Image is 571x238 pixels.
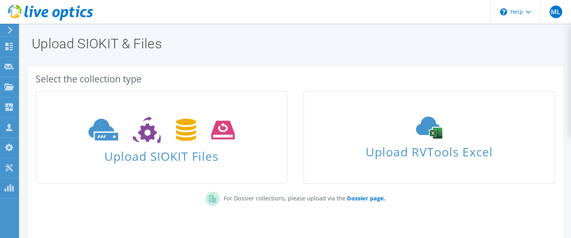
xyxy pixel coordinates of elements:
span: ML [550,6,562,18]
h1: Upload SIOKIT & Files [32,37,555,50]
b: Dossier page. [347,194,385,202]
a: Upload SIOKIT Files [36,91,287,184]
a: Dossier page. [345,194,385,202]
svg: \n [500,8,507,15]
span: Upload SIOKIT Files [36,145,287,162]
span: Upload RVTools Excel [304,141,554,158]
p: For Dossier collections, please upload via the [220,192,385,203]
a: Upload RVTools Excel [303,91,555,184]
div: Select the collection type [36,74,555,83]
